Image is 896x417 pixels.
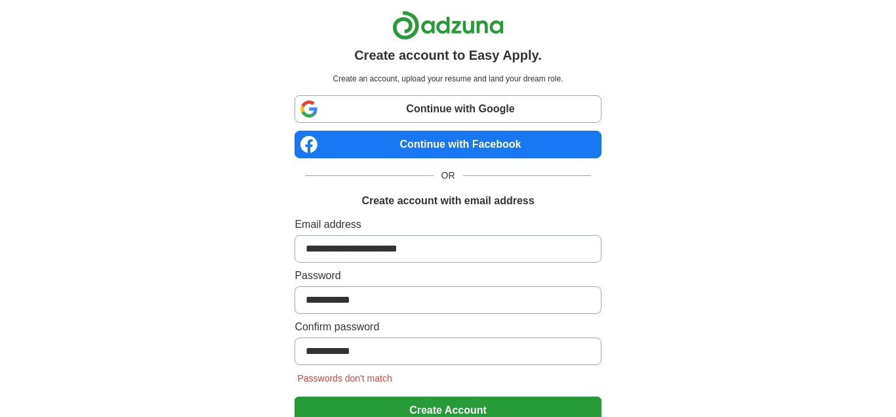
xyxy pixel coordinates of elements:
[297,73,598,85] p: Create an account, upload your resume and land your dream role.
[295,95,601,123] a: Continue with Google
[295,217,601,232] label: Email address
[354,45,542,65] h1: Create account to Easy Apply.
[295,131,601,158] a: Continue with Facebook
[295,373,394,384] span: Passwords don't match
[295,268,601,284] label: Password
[361,193,534,209] h1: Create account with email address
[434,169,463,183] span: OR
[392,11,504,40] img: Adzuna logo
[295,319,601,335] label: Confirm password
